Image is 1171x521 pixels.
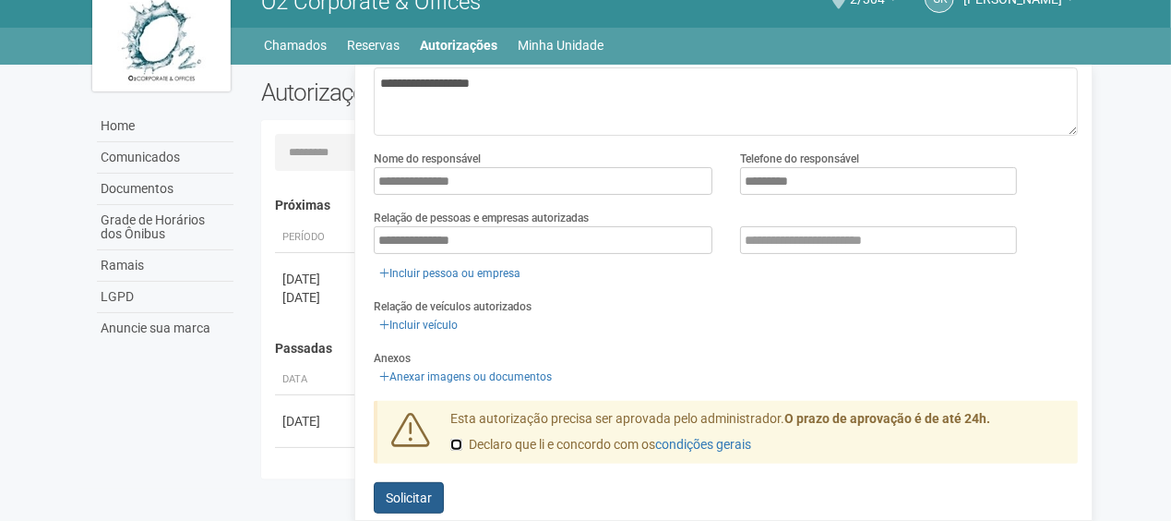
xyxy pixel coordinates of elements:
[265,32,328,58] a: Chamados
[519,32,604,58] a: Minha Unidade
[450,436,751,454] label: Declaro que li e concordo com os
[450,439,462,451] input: Declaro que li e concordo com oscondições gerais
[784,411,990,426] strong: O prazo de aprovação é de até 24h.
[374,263,526,284] a: Incluir pessoa ou empresa
[275,365,358,395] th: Data
[97,282,233,313] a: LGPD
[374,482,444,514] button: Solicitar
[348,32,400,58] a: Reservas
[436,410,1079,464] div: Esta autorização precisa ser aprovada pelo administrador.
[374,210,589,226] label: Relação de pessoas e empresas autorizadas
[374,367,557,387] a: Anexar imagens ou documentos
[97,250,233,282] a: Ramais
[275,199,1066,212] h4: Próximas
[97,142,233,174] a: Comunicados
[421,32,498,58] a: Autorizações
[97,174,233,205] a: Documentos
[374,350,411,367] label: Anexos
[97,313,233,344] a: Anuncie sua marca
[282,412,351,430] div: [DATE]
[374,298,532,315] label: Relação de veículos autorizados
[282,270,351,288] div: [DATE]
[282,465,351,483] div: [DATE]
[261,79,656,106] h2: Autorizações
[275,223,358,253] th: Período
[275,342,1066,356] h4: Passadas
[282,288,351,307] div: [DATE]
[655,437,751,452] a: condições gerais
[374,315,463,335] a: Incluir veículo
[97,111,233,142] a: Home
[374,151,481,167] label: Nome do responsável
[740,151,859,167] label: Telefone do responsável
[97,205,233,250] a: Grade de Horários dos Ônibus
[386,491,432,505] span: Solicitar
